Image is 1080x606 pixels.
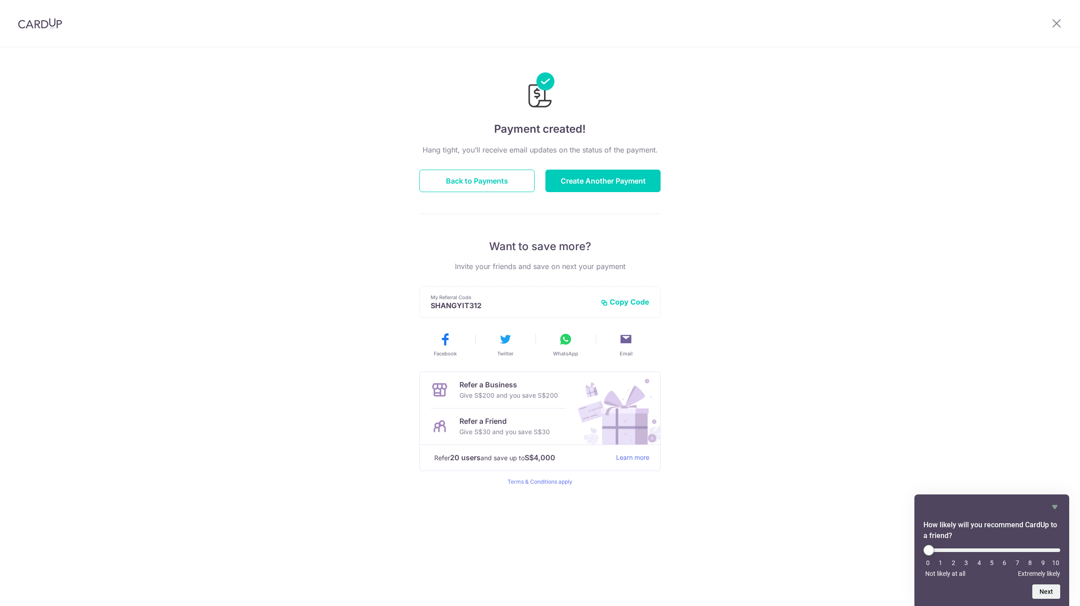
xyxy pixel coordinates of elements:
[418,332,472,357] button: Facebook
[616,452,649,463] a: Learn more
[1000,559,1009,566] li: 6
[434,452,609,463] p: Refer and save up to
[419,239,661,254] p: Want to save more?
[419,261,661,272] p: Invite your friends and save on next your payment
[936,559,945,566] li: 1
[431,294,594,301] p: My Referral Code
[450,452,481,463] strong: 20 users
[1051,559,1060,566] li: 10
[599,332,652,357] button: Email
[419,170,535,192] button: Back to Payments
[419,121,661,137] h4: Payment created!
[18,18,62,29] img: CardUp
[497,350,513,357] span: Twitter
[1026,559,1035,566] li: 8
[949,559,958,566] li: 2
[545,170,661,192] button: Create Another Payment
[601,297,649,306] button: Copy Code
[925,570,965,577] span: Not likely at all
[508,478,572,485] a: Terms & Conditions apply
[569,372,660,444] img: Refer
[459,416,550,426] p: Refer a Friend
[1013,559,1022,566] li: 7
[459,390,558,401] p: Give S$200 and you save S$200
[434,350,457,357] span: Facebook
[923,559,932,566] li: 0
[923,520,1060,541] h2: How likely will you recommend CardUp to a friend? Select an option from 0 to 10, with 0 being Not...
[539,332,592,357] button: WhatsApp
[962,559,971,566] li: 3
[620,350,633,357] span: Email
[553,350,578,357] span: WhatsApp
[431,301,594,310] p: SHANGYIT312
[1039,559,1048,566] li: 9
[479,332,532,357] button: Twitter
[1049,502,1060,512] button: Hide survey
[1032,584,1060,599] button: Next question
[923,502,1060,599] div: How likely will you recommend CardUp to a friend? Select an option from 0 to 10, with 0 being Not...
[459,379,558,390] p: Refer a Business
[975,559,984,566] li: 4
[987,559,996,566] li: 5
[525,452,555,463] strong: S$4,000
[419,144,661,155] p: Hang tight, you’ll receive email updates on the status of the payment.
[526,72,554,110] img: Payments
[923,545,1060,577] div: How likely will you recommend CardUp to a friend? Select an option from 0 to 10, with 0 being Not...
[459,426,550,437] p: Give S$30 and you save S$30
[1018,570,1060,577] span: Extremely likely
